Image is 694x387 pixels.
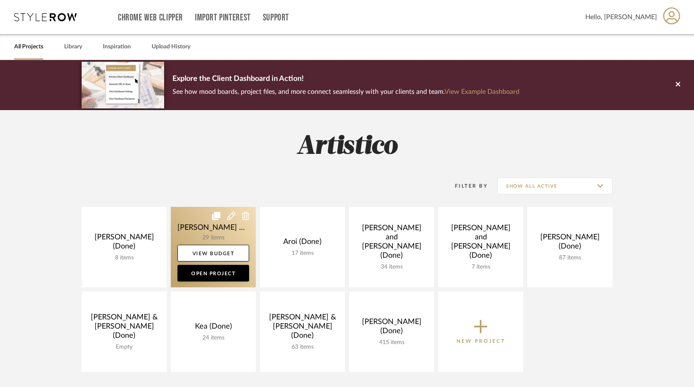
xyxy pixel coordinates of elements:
div: Kea (Done) [177,322,249,334]
div: [PERSON_NAME] & [PERSON_NAME] (Done) [267,313,338,344]
a: Chrome Web Clipper [118,14,183,21]
div: 24 items [177,334,249,342]
a: Library [64,41,82,53]
div: [PERSON_NAME] (Done) [356,317,427,339]
div: 8 items [88,254,160,261]
p: Explore the Client Dashboard in Action! [172,73,519,86]
a: View Example Dashboard [444,88,519,95]
div: 34 items [356,264,427,271]
p: New Project [457,337,505,345]
div: Filter By [444,182,488,190]
div: 7 items [445,264,517,271]
div: [PERSON_NAME] and [PERSON_NAME] (Done) [445,224,517,264]
a: Upload History [152,41,190,53]
a: Support [263,14,289,21]
a: Inspiration [103,41,131,53]
a: All Projects [14,41,43,53]
button: New Project [438,292,523,372]
div: 17 items [267,250,338,257]
a: Import Pinterest [195,14,251,21]
div: [PERSON_NAME] (Done) [534,233,606,254]
p: See how mood boards, project files, and more connect seamlessly with your clients and team. [172,86,519,98]
div: 87 items [534,254,606,261]
div: 415 items [356,339,427,346]
a: View Budget [177,245,249,261]
h2: Artistico [47,131,647,162]
div: [PERSON_NAME] and [PERSON_NAME] (Done) [356,224,427,264]
span: Hello, [PERSON_NAME] [585,12,657,22]
a: Open Project [177,265,249,281]
div: [PERSON_NAME] & [PERSON_NAME] (Done) [88,313,160,344]
div: Aroi (Done) [267,237,338,250]
div: [PERSON_NAME] (Done) [88,233,160,254]
div: Empty [88,344,160,351]
img: d5d033c5-7b12-40c2-a960-1ecee1989c38.png [82,62,164,108]
div: 63 items [267,344,338,351]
